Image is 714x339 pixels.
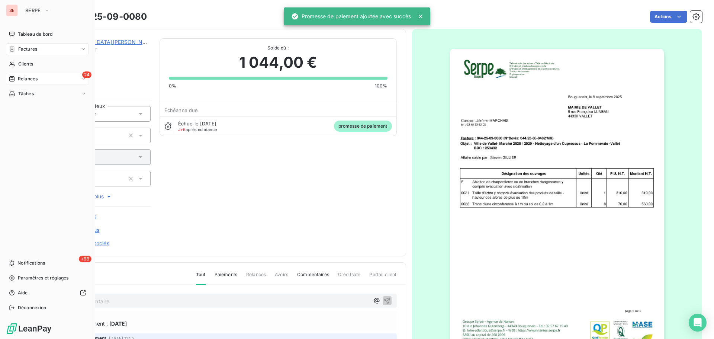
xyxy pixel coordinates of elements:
[246,271,266,284] span: Relances
[18,304,46,311] span: Déconnexion
[369,271,396,284] span: Portail client
[70,10,147,23] h3: 044-25-09-0080
[6,287,89,299] a: Aide
[6,4,18,16] div: SE
[82,71,91,78] span: 24
[239,51,317,74] span: 1 044,00 €
[178,127,217,132] span: après échéance
[291,10,411,23] div: Promesse de paiement ajoutée avec succès
[58,47,151,53] span: 41MAIRIEVALLET
[83,193,113,200] span: Voir plus
[196,271,206,285] span: Tout
[18,76,38,82] span: Relances
[18,46,37,52] span: Factures
[178,121,216,127] span: Échue le [DATE]
[338,271,361,284] span: Creditsafe
[58,39,156,45] a: [GEOGRAPHIC_DATA][PERSON_NAME]
[18,61,33,67] span: Clients
[215,271,237,284] span: Paiements
[164,107,198,113] span: Échéance due
[689,314,707,332] div: Open Intercom Messenger
[375,83,387,89] span: 100%
[650,11,687,23] button: Actions
[79,256,91,262] span: +99
[297,271,329,284] span: Commentaires
[334,121,392,132] span: promesse de paiement
[169,83,176,89] span: 0%
[18,90,34,97] span: Tâches
[18,275,68,281] span: Paramètres et réglages
[169,45,387,51] span: Solde dû :
[109,320,127,327] span: [DATE]
[18,290,28,296] span: Aide
[18,31,52,38] span: Tableau de bord
[25,7,41,13] span: SERPE
[275,271,288,284] span: Avoirs
[6,323,52,335] img: Logo LeanPay
[178,127,186,132] span: J+6
[17,260,45,266] span: Notifications
[45,192,151,201] button: Voir plus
